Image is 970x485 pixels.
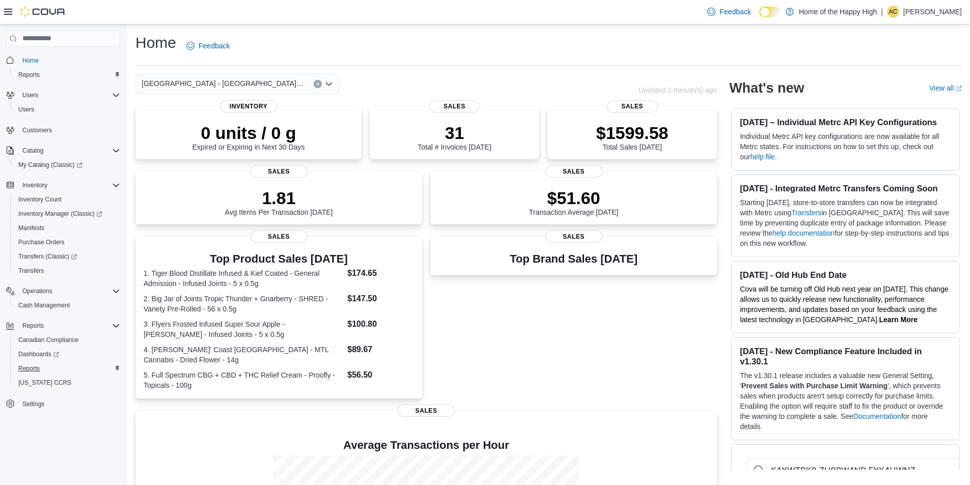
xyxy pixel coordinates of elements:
a: My Catalog (Classic) [10,158,124,172]
span: Manifests [18,224,44,232]
h3: [DATE] - New Compliance Feature Included in v1.30.1 [740,346,951,366]
p: 31 [418,123,491,143]
a: Reports [14,362,44,375]
h4: Average Transactions per Hour [144,439,709,451]
dt: 4. [PERSON_NAME]' Coast [GEOGRAPHIC_DATA] - MTL Cannabis - Dried Flower - 14g [144,345,343,365]
dt: 3. Flyers Frosted Infused Super Sour Apple - [PERSON_NAME] - Infused Joints - 5 x 0.5g [144,319,343,339]
span: Canadian Compliance [14,334,120,346]
span: Inventory Manager (Classic) [14,208,120,220]
dd: $89.67 [347,344,414,356]
button: Open list of options [325,80,333,88]
h3: [DATE] – Individual Metrc API Key Configurations [740,117,951,127]
span: Cova will be turning off Old Hub next year on [DATE]. This change allows us to quickly release ne... [740,285,948,324]
span: Purchase Orders [14,236,120,248]
h3: Top Product Sales [DATE] [144,253,414,265]
a: Transfers [791,209,821,217]
button: [US_STATE] CCRS [10,376,124,390]
input: Dark Mode [759,7,781,17]
p: The v1.30.1 release includes a valuable new General Setting, ' ', which prevents sales when produ... [740,370,951,432]
p: Updated 1 minute(s) ago [639,86,717,94]
a: Transfers [14,265,48,277]
a: Inventory Count [14,193,66,206]
a: [US_STATE] CCRS [14,377,75,389]
span: Sales [607,100,658,112]
a: help documentation [772,229,835,237]
button: Home [2,53,124,68]
a: help file [750,153,774,161]
button: Customers [2,123,124,137]
dt: 1. Tiger Blood Distillate Infused & Kief Coated - General Admission - Infused Joints - 5 x 0.5g [144,268,343,289]
a: Users [14,103,38,116]
span: Transfers [18,267,44,275]
button: Inventory Count [10,192,124,207]
span: Inventory Count [14,193,120,206]
span: Home [18,54,120,67]
a: Purchase Orders [14,236,69,248]
span: My Catalog (Classic) [18,161,82,169]
a: Dashboards [14,348,63,360]
span: Settings [22,400,44,408]
span: Reports [18,320,120,332]
span: Sales [429,100,480,112]
button: Cash Management [10,298,124,312]
span: Inventory Count [18,195,62,204]
span: Feedback [719,7,751,17]
button: Purchase Orders [10,235,124,249]
div: Total # Invoices [DATE] [418,123,491,151]
span: Customers [22,126,52,134]
h3: [DATE] - Old Hub End Date [740,270,951,280]
div: Expired or Expiring in Next 30 Days [192,123,305,151]
h2: What's new [729,80,804,96]
a: Customers [18,124,56,136]
img: Cova [20,7,66,17]
span: Sales [545,231,602,243]
span: Dark Mode [759,17,760,18]
span: My Catalog (Classic) [14,159,120,171]
span: Cash Management [18,301,70,309]
a: Manifests [14,222,48,234]
button: Clear input [314,80,322,88]
span: [US_STATE] CCRS [18,379,71,387]
button: Operations [2,284,124,298]
span: Users [18,89,120,101]
span: Manifests [14,222,120,234]
a: Learn More [879,316,918,324]
span: Washington CCRS [14,377,120,389]
span: Inventory [18,179,120,191]
a: My Catalog (Classic) [14,159,87,171]
span: Catalog [22,147,43,155]
span: Sales [398,405,455,417]
strong: Prevent Sales with Purchase Limit Warning [741,382,888,390]
span: Inventory [220,100,277,112]
button: Users [10,102,124,117]
span: Dashboards [14,348,120,360]
span: Purchase Orders [18,238,65,246]
span: Customers [18,124,120,136]
dt: 2. Big Jar of Joints Tropic Thunder + Gnarberry - SHRED - Variety Pre-Rolled - 56 x 0.5g [144,294,343,314]
span: Reports [22,322,44,330]
h1: Home [135,33,176,53]
button: Users [18,89,42,101]
svg: External link [956,85,962,92]
span: Operations [22,287,52,295]
a: Inventory Manager (Classic) [10,207,124,221]
a: Settings [18,398,48,410]
span: Transfers (Classic) [14,250,120,263]
span: Dashboards [18,350,59,358]
span: Feedback [199,41,230,51]
dd: $56.50 [347,369,414,381]
span: Sales [545,165,602,178]
dd: $100.80 [347,318,414,330]
a: Transfers (Classic) [10,249,124,264]
span: Users [14,103,120,116]
span: Reports [18,364,40,373]
button: Operations [18,285,57,297]
span: Users [22,91,38,99]
button: Reports [10,68,124,82]
a: Home [18,54,43,67]
dt: 5. Full Spectrum CBG + CBD + THC Relief Cream - Proofly - Topicals - 100g [144,370,343,390]
button: Users [2,88,124,102]
span: Home [22,56,39,65]
div: Allan Cawthorne [887,6,899,18]
span: Operations [18,285,120,297]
